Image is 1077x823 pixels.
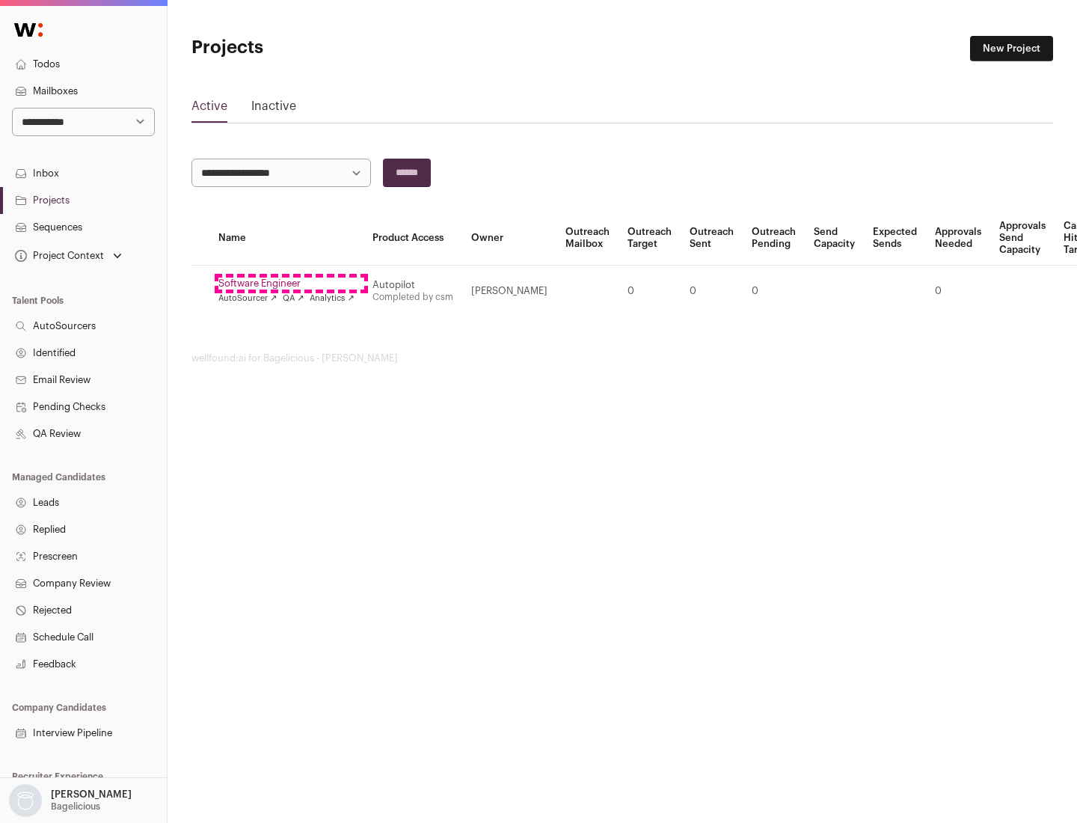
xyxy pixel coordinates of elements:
[310,293,354,305] a: Analytics ↗
[51,789,132,801] p: [PERSON_NAME]
[462,211,556,266] th: Owner
[372,293,453,302] a: Completed by csm
[209,211,363,266] th: Name
[251,97,296,121] a: Inactive
[218,293,277,305] a: AutoSourcer ↗
[191,352,1053,364] footer: wellfound:ai for Bagelicious - [PERSON_NAME]
[681,211,743,266] th: Outreach Sent
[681,266,743,317] td: 0
[218,278,355,290] a: Software Engineer
[743,266,805,317] td: 0
[363,211,462,266] th: Product Access
[6,784,135,817] button: Open dropdown
[926,211,990,266] th: Approvals Needed
[619,211,681,266] th: Outreach Target
[990,211,1055,266] th: Approvals Send Capacity
[556,211,619,266] th: Outreach Mailbox
[6,15,51,45] img: Wellfound
[9,784,42,817] img: nopic.png
[970,36,1053,61] a: New Project
[191,36,479,60] h1: Projects
[372,279,453,291] div: Autopilot
[926,266,990,317] td: 0
[191,97,227,121] a: Active
[12,250,104,262] div: Project Context
[51,801,100,813] p: Bagelicious
[619,266,681,317] td: 0
[864,211,926,266] th: Expected Sends
[283,293,304,305] a: QA ↗
[12,245,125,266] button: Open dropdown
[743,211,805,266] th: Outreach Pending
[805,211,864,266] th: Send Capacity
[462,266,556,317] td: [PERSON_NAME]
